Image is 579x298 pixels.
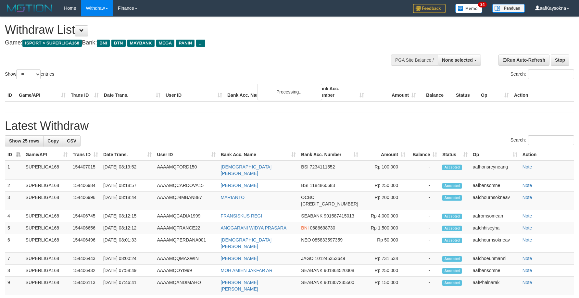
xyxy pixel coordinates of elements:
span: Accepted [442,238,462,243]
th: ID [5,83,16,101]
td: 154406432 [70,265,101,277]
td: Rp 100,000 [361,161,408,180]
span: Accepted [442,214,462,219]
td: 154406656 [70,222,101,234]
span: BSI [301,183,308,188]
span: MAYBANK [127,40,155,47]
td: Rp 50,000 [361,234,408,253]
td: AAAAMQFORD150 [154,161,218,180]
td: - [408,277,440,295]
button: None selected [438,55,481,66]
th: Bank Acc. Number: activate to sort column ascending [298,149,361,161]
span: Copy 101245353649 to clipboard [315,256,345,261]
td: [DATE] 08:19:52 [101,161,155,180]
a: [PERSON_NAME] [PERSON_NAME] [221,280,258,292]
td: [DATE] 07:58:49 [101,265,155,277]
span: Copy 085833597359 to clipboard [312,237,343,242]
a: [PERSON_NAME] [221,256,258,261]
td: 1 [5,161,23,180]
th: User ID [163,83,225,101]
td: 4 [5,210,23,222]
td: [DATE] 08:12:15 [101,210,155,222]
span: SEABANK [301,280,322,285]
td: - [408,234,440,253]
span: Accepted [442,226,462,231]
a: [DEMOGRAPHIC_DATA][PERSON_NAME] [221,237,272,249]
td: SUPERLIGA168 [23,222,70,234]
span: BTN [111,40,126,47]
td: [DATE] 08:12:12 [101,222,155,234]
td: aafhonsreyneang [470,161,520,180]
span: Accepted [442,165,462,170]
td: Rp 200,000 [361,192,408,210]
a: CSV [63,135,81,146]
a: MARIANTO [221,195,245,200]
td: AAAAMQJ4MBAN887 [154,192,218,210]
td: 3 [5,192,23,210]
th: Balance [419,83,453,101]
td: 2 [5,180,23,192]
label: Show entries [5,69,54,79]
span: Copy 901587415013 to clipboard [324,213,354,218]
td: 154406984 [70,180,101,192]
td: - [408,180,440,192]
td: aafchournsokneav [470,192,520,210]
th: Trans ID: activate to sort column ascending [70,149,101,161]
span: ISPORT > SUPERLIGA168 [22,40,82,47]
span: 34 [478,2,487,7]
span: BSI [301,164,308,169]
span: Copy 1184860683 to clipboard [310,183,335,188]
td: - [408,222,440,234]
a: Note [522,213,532,218]
span: Copy 0686698730 to clipboard [310,225,335,230]
th: Status [453,83,478,101]
a: Note [522,268,532,273]
select: Showentries [16,69,41,79]
th: Bank Acc. Number [315,83,367,101]
td: 154407015 [70,161,101,180]
td: SUPERLIGA168 [23,180,70,192]
a: ANGGARANI WIDYA PRASARA [221,225,287,230]
span: Copy 693816522488 to clipboard [301,201,358,206]
td: Rp 4,000,000 [361,210,408,222]
td: 154406496 [70,234,101,253]
td: - [408,253,440,265]
td: Rp 250,000 [361,265,408,277]
a: Show 25 rows [5,135,44,146]
th: Action [511,83,574,101]
td: aafromsomean [470,210,520,222]
span: SEABANK [301,268,322,273]
td: - [408,161,440,180]
td: aafbansomne [470,180,520,192]
label: Search: [510,69,574,79]
span: Accepted [442,183,462,189]
span: Copy [47,138,59,143]
td: aafPhalnarak [470,277,520,295]
td: Rp 1,500,000 [361,222,408,234]
th: Status: activate to sort column ascending [440,149,470,161]
td: - [408,210,440,222]
label: Search: [510,135,574,145]
th: Date Trans. [101,83,163,101]
td: AAAAMQCARDOVA15 [154,180,218,192]
h1: Withdraw List [5,23,380,36]
td: SUPERLIGA168 [23,253,70,265]
a: FRANSISKUS REGI [221,213,262,218]
input: Search: [528,135,574,145]
td: Rp 250,000 [361,180,408,192]
th: Action [520,149,574,161]
img: Feedback.jpg [413,4,446,13]
th: Amount [367,83,419,101]
a: MOH AMIEN JAKFAR AR [221,268,272,273]
td: AAAAMQCADIA1999 [154,210,218,222]
td: SUPERLIGA168 [23,161,70,180]
td: [DATE] 08:01:33 [101,234,155,253]
td: SUPERLIGA168 [23,192,70,210]
td: [DATE] 08:18:44 [101,192,155,210]
td: Rp 150,000 [361,277,408,295]
a: Note [522,256,532,261]
td: [DATE] 07:46:41 [101,277,155,295]
td: aafchhiseyha [470,222,520,234]
img: MOTION_logo.png [5,3,54,13]
td: AAAAMQFRANCE22 [154,222,218,234]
